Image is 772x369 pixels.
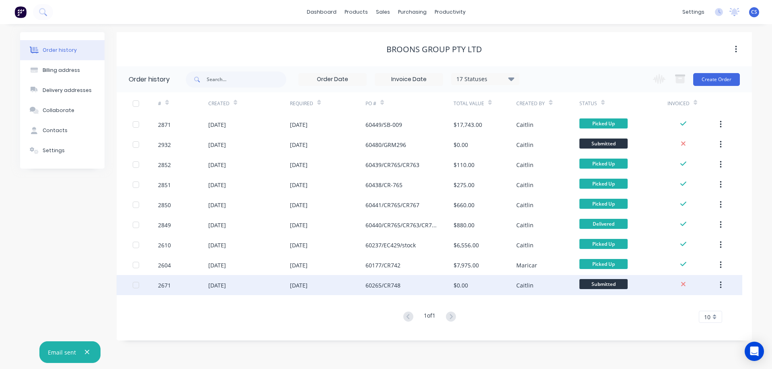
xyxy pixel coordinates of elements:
[14,6,27,18] img: Factory
[365,221,437,229] div: 60440/CR765/CR763/CR766
[454,141,468,149] div: $0.00
[579,179,628,189] span: Picked Up
[454,120,482,129] div: $17,743.00
[579,219,628,229] span: Delivered
[454,181,474,189] div: $275.00
[208,161,226,169] div: [DATE]
[424,311,435,323] div: 1 of 1
[678,6,708,18] div: settings
[290,92,365,114] div: Required
[43,127,68,134] div: Contacts
[290,120,308,129] div: [DATE]
[290,100,313,107] div: Required
[208,221,226,229] div: [DATE]
[386,45,482,54] div: BROONS GROUP PTY LTD
[516,181,534,189] div: Caitlin
[365,241,416,249] div: 60237/EC429/stock
[365,181,402,189] div: 60438/CR-765
[158,241,171,249] div: 2610
[579,100,597,107] div: Status
[454,221,474,229] div: $880.00
[745,342,764,361] div: Open Intercom Messenger
[158,92,208,114] div: #
[158,221,171,229] div: 2849
[454,281,468,289] div: $0.00
[454,201,474,209] div: $660.00
[208,92,290,114] div: Created
[290,281,308,289] div: [DATE]
[290,241,308,249] div: [DATE]
[303,6,341,18] a: dashboard
[290,181,308,189] div: [DATE]
[375,73,443,86] input: Invoice Date
[452,75,519,84] div: 17 Statuses
[158,181,171,189] div: 2851
[207,71,286,88] input: Search...
[704,313,710,321] span: 10
[516,221,534,229] div: Caitlin
[208,281,226,289] div: [DATE]
[516,201,534,209] div: Caitlin
[693,73,740,86] button: Create Order
[208,201,226,209] div: [DATE]
[516,100,545,107] div: Created By
[579,92,667,114] div: Status
[290,221,308,229] div: [DATE]
[158,201,171,209] div: 2850
[579,199,628,209] span: Picked Up
[158,100,161,107] div: #
[365,281,400,289] div: 60265/CR748
[579,139,628,149] span: Submitted
[158,120,171,129] div: 2871
[516,261,537,269] div: Maricar
[341,6,372,18] div: products
[454,92,516,114] div: Total Value
[290,261,308,269] div: [DATE]
[394,6,431,18] div: purchasing
[290,141,308,149] div: [DATE]
[208,241,226,249] div: [DATE]
[516,161,534,169] div: Caitlin
[516,120,534,129] div: Caitlin
[20,120,105,141] button: Contacts
[454,161,474,169] div: $110.00
[516,241,534,249] div: Caitlin
[365,100,376,107] div: PO #
[365,141,406,149] div: 60480/GRM296
[208,261,226,269] div: [DATE]
[365,120,402,129] div: 60449/SB-009
[20,100,105,120] button: Collaborate
[579,239,628,249] span: Picked Up
[208,141,226,149] div: [DATE]
[290,161,308,169] div: [DATE]
[208,181,226,189] div: [DATE]
[516,141,534,149] div: Caitlin
[579,259,628,269] span: Picked Up
[579,159,628,169] span: Picked Up
[158,281,171,289] div: 2671
[129,75,170,84] div: Order history
[158,161,171,169] div: 2852
[158,261,171,269] div: 2604
[365,161,419,169] div: 60439/CR765/CR763
[579,118,628,128] span: Picked Up
[579,279,628,289] span: Submitted
[43,87,92,94] div: Delivery addresses
[751,8,757,16] span: CS
[43,67,80,74] div: Billing address
[20,141,105,161] button: Settings
[365,261,400,269] div: 60177/CR742
[516,92,579,114] div: Created By
[290,201,308,209] div: [DATE]
[43,147,65,154] div: Settings
[372,6,394,18] div: sales
[43,107,74,114] div: Collaborate
[208,100,230,107] div: Created
[48,348,76,357] div: Email sent
[431,6,470,18] div: productivity
[454,100,484,107] div: Total Value
[516,281,534,289] div: Caitlin
[454,261,479,269] div: $7,975.00
[454,241,479,249] div: $6,556.00
[20,40,105,60] button: Order history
